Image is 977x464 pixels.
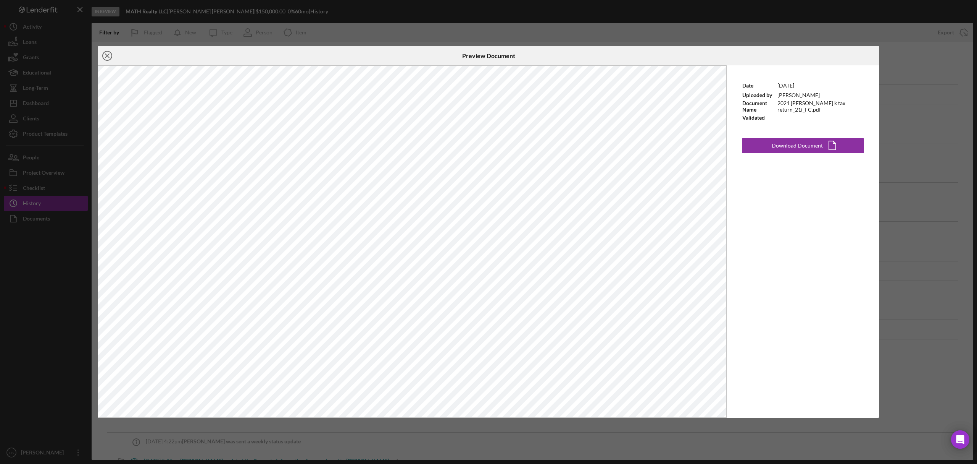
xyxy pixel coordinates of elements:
[777,90,864,100] td: [PERSON_NAME]
[772,138,823,153] div: Download Document
[742,138,864,153] button: Download Document
[742,100,767,112] b: Document Name
[951,430,969,449] div: Open Intercom Messenger
[462,52,515,59] h6: Preview Document
[777,81,864,90] td: [DATE]
[742,114,765,121] b: Validated
[777,100,864,113] td: 2021 [PERSON_NAME] k tax return_21i_FC.pdf
[742,92,772,98] b: Uploaded by
[742,82,753,89] b: Date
